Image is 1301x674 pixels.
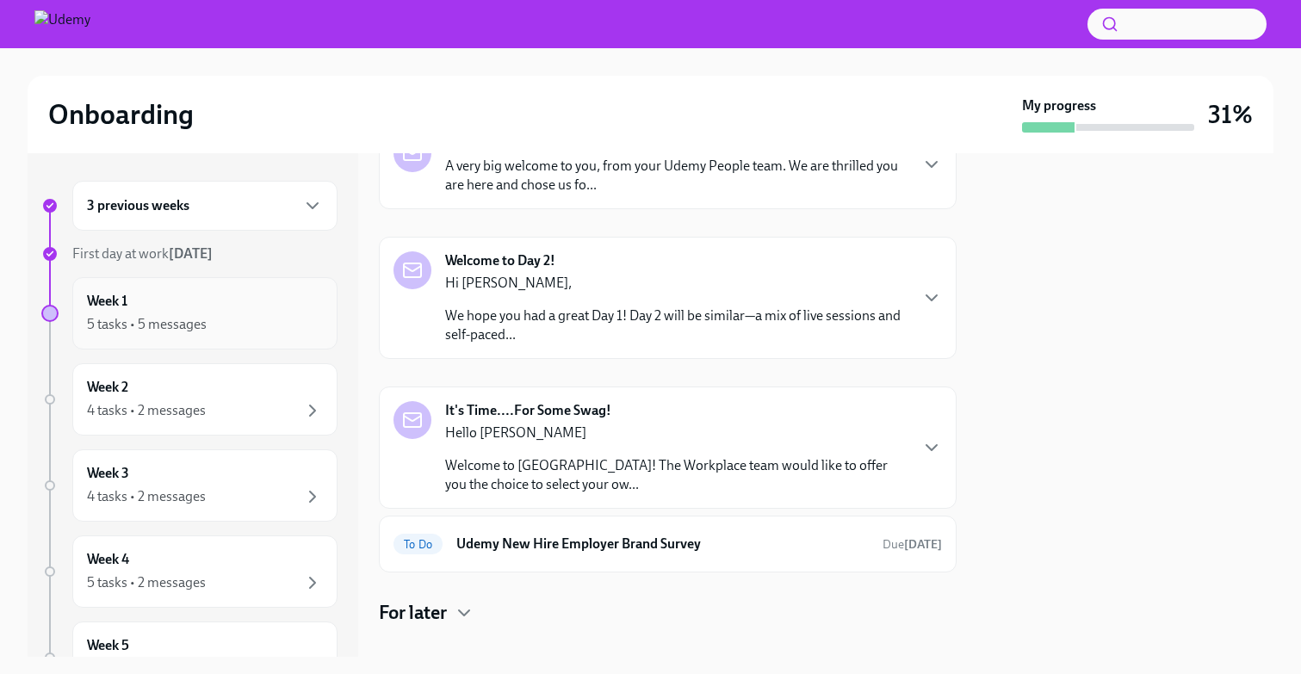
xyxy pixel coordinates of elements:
[379,600,957,626] div: For later
[87,378,128,397] h6: Week 2
[1208,99,1253,130] h3: 31%
[87,292,127,311] h6: Week 1
[445,456,908,494] p: Welcome to [GEOGRAPHIC_DATA]! The Workplace team would like to offer you the choice to select you...
[445,306,908,344] p: We hope you had a great Day 1! Day 2 will be similar—a mix of live sessions and self-paced...
[445,274,908,293] p: Hi [PERSON_NAME],
[72,181,338,231] div: 3 previous weeks
[445,251,555,270] strong: Welcome to Day 2!
[87,550,129,569] h6: Week 4
[87,487,206,506] div: 4 tasks • 2 messages
[87,315,207,334] div: 5 tasks • 5 messages
[41,449,338,522] a: Week 34 tasks • 2 messages
[393,530,942,558] a: To DoUdemy New Hire Employer Brand SurveyDue[DATE]
[1022,96,1096,115] strong: My progress
[41,535,338,608] a: Week 45 tasks • 2 messages
[34,10,90,38] img: Udemy
[87,401,206,420] div: 4 tasks • 2 messages
[393,538,443,551] span: To Do
[904,537,942,552] strong: [DATE]
[379,600,447,626] h4: For later
[87,573,206,592] div: 5 tasks • 2 messages
[883,536,942,553] span: August 16th, 2025 10:00
[87,196,189,215] h6: 3 previous weeks
[72,245,213,262] span: First day at work
[883,537,942,552] span: Due
[456,535,869,553] h6: Udemy New Hire Employer Brand Survey
[41,244,338,263] a: First day at work[DATE]
[41,363,338,436] a: Week 24 tasks • 2 messages
[445,401,611,420] strong: It's Time....For Some Swag!
[445,157,908,195] p: A very big welcome to you, from your Udemy People team. We are thrilled you are here and chose us...
[169,245,213,262] strong: [DATE]
[87,464,129,483] h6: Week 3
[445,424,908,442] p: Hello [PERSON_NAME]
[87,636,129,655] h6: Week 5
[48,97,194,132] h2: Onboarding
[41,277,338,349] a: Week 15 tasks • 5 messages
